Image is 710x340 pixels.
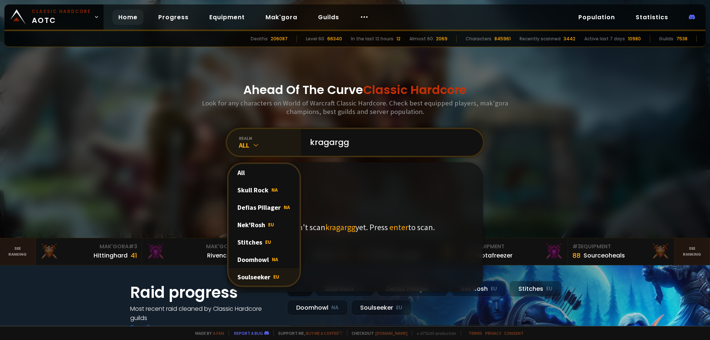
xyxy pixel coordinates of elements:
a: [DOMAIN_NAME] [375,330,408,336]
span: # 3 [572,243,581,250]
div: Active last 7 days [584,36,625,42]
div: 845961 [494,36,511,42]
div: 12 [396,36,400,42]
span: Classic Hardcore [363,81,467,98]
div: 7538 [676,36,687,42]
div: All [239,141,301,149]
span: enter [389,222,408,232]
div: Soulseeker [229,268,300,286]
span: EU [268,221,274,228]
div: 10980 [628,36,641,42]
span: AOTC [32,8,91,26]
div: Doomhowl [287,300,348,316]
div: Characters [466,36,491,42]
a: Mak'gora [260,10,303,25]
span: Made by [191,330,224,336]
div: Almost 60 [409,36,433,42]
span: Checkout [347,330,408,336]
div: 41 [131,250,137,260]
input: Search a character... [305,129,474,156]
a: Consent [504,330,524,336]
div: 2069 [436,36,447,42]
p: We didn't scan yet. Press to scan. [275,222,435,232]
small: EU [396,304,402,312]
div: Nek'Rosh [229,216,300,233]
div: Nek'Rosh [451,281,506,297]
div: All [229,164,300,181]
span: # 3 [129,243,137,250]
div: realm [239,135,301,141]
div: Stitches [509,281,562,297]
a: Classic HardcoreAOTC [4,4,104,30]
div: Notafreezer [477,251,513,260]
div: Doomhowl [229,251,300,268]
div: Mak'Gora [40,243,137,250]
a: Buy me a coffee [306,330,342,336]
a: Terms [469,330,482,336]
div: 206087 [271,36,288,42]
a: Report a bug [234,330,263,336]
div: Defias Pillager [229,199,300,216]
a: See all progress [130,323,178,331]
span: EU [273,273,279,280]
small: NA [331,304,339,312]
div: Recently scanned [520,36,561,42]
a: Statistics [630,10,674,25]
div: Equipment [572,243,670,250]
a: #2Equipment88Notafreezer [461,238,568,265]
div: Equipment [466,243,563,250]
a: a fan [213,330,224,336]
span: NA [284,204,290,211]
a: Home [112,10,143,25]
small: Classic Hardcore [32,8,91,15]
div: Rivench [207,251,230,260]
small: EU [491,285,497,293]
div: 3442 [564,36,575,42]
a: Privacy [485,330,501,336]
div: Deaths [251,36,268,42]
span: NA [271,186,278,193]
div: Guilds [659,36,673,42]
a: Seeranking [674,238,710,265]
div: Soulseeker [351,300,412,316]
a: Population [572,10,621,25]
span: kragargg [325,222,355,232]
h1: Ahead Of The Curve [243,81,467,99]
h1: Raid progress [130,281,278,304]
span: Support me, [273,330,342,336]
a: Mak'Gora#2Rivench100 [142,238,248,265]
a: Equipment [203,10,251,25]
div: 88 [572,250,581,260]
a: Progress [152,10,195,25]
div: Level 60 [306,36,324,42]
h3: Look for any characters on World of Warcraft Classic Hardcore. Check best equipped players, mak'g... [199,99,511,116]
small: EU [546,285,552,293]
div: 66340 [327,36,342,42]
h4: Most recent raid cleaned by Classic Hardcore guilds [130,304,278,323]
div: Skull Rock [229,181,300,199]
a: Mak'Gora#3Hittinghard41 [35,238,142,265]
span: NA [272,256,278,263]
div: Sourceoheals [584,251,625,260]
div: In the last 12 hours [351,36,393,42]
a: Guilds [312,10,345,25]
span: v. d752d5 - production [412,330,456,336]
a: #3Equipment88Sourceoheals [568,238,674,265]
span: EU [265,239,271,245]
div: Hittinghard [94,251,128,260]
div: Mak'Gora [146,243,244,250]
div: Stitches [229,233,300,251]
